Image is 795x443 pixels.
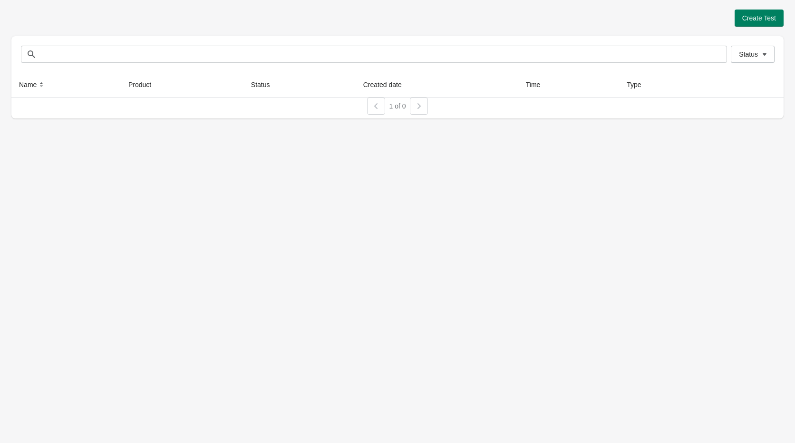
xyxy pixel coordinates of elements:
button: Name [15,76,50,93]
span: Status [739,50,758,58]
button: Status [731,46,775,63]
button: Type [623,76,654,93]
button: Create Test [735,10,784,27]
button: Time [522,76,554,93]
span: 1 of 0 [389,102,406,110]
span: Create Test [742,14,776,22]
button: Status [247,76,283,93]
button: Product [125,76,165,93]
button: Created date [359,76,415,93]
